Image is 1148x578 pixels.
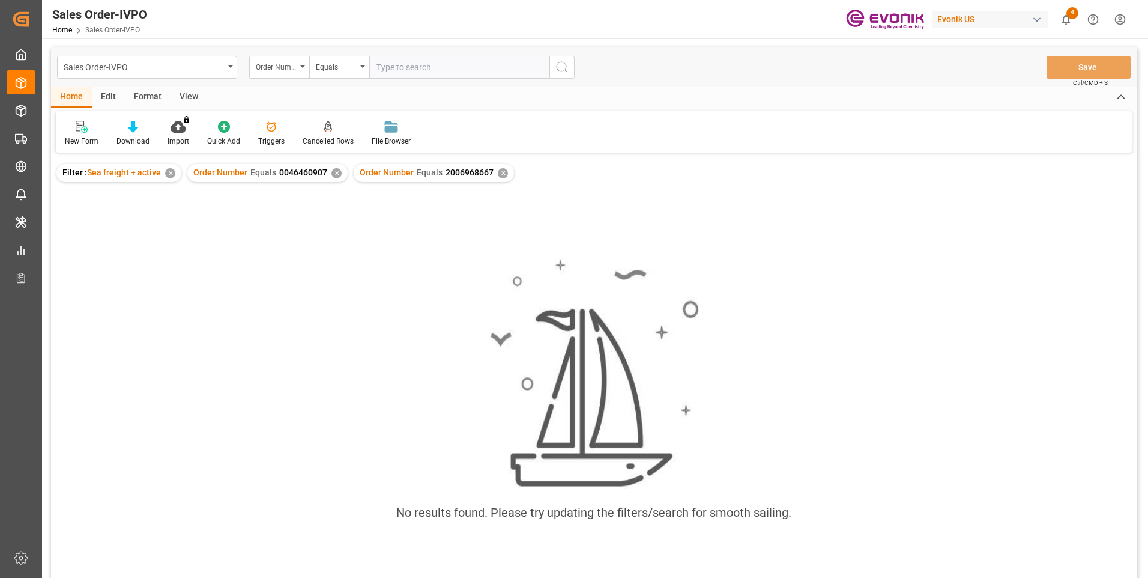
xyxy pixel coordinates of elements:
[360,168,414,177] span: Order Number
[256,59,297,73] div: Order Number
[171,87,207,108] div: View
[309,56,369,79] button: open menu
[279,168,327,177] span: 0046460907
[932,11,1048,28] div: Evonik US
[125,87,171,108] div: Format
[396,503,791,522] div: No results found. Please try updating the filters/search for smooth sailing.
[57,56,237,79] button: open menu
[62,168,87,177] span: Filter :
[372,136,411,147] div: File Browser
[116,136,150,147] div: Download
[1080,6,1107,33] button: Help Center
[846,9,924,30] img: Evonik-brand-mark-Deep-Purple-RGB.jpeg_1700498283.jpeg
[52,5,147,23] div: Sales Order-IVPO
[92,87,125,108] div: Edit
[65,136,98,147] div: New Form
[417,168,443,177] span: Equals
[87,168,161,177] span: Sea freight + active
[250,168,276,177] span: Equals
[52,26,72,34] a: Home
[165,168,175,178] div: ✕
[498,168,508,178] div: ✕
[1073,78,1108,87] span: Ctrl/CMD + S
[489,258,699,489] img: smooth_sailing.jpeg
[64,59,224,74] div: Sales Order-IVPO
[1053,6,1080,33] button: show 4 new notifications
[193,168,247,177] span: Order Number
[331,168,342,178] div: ✕
[932,8,1053,31] button: Evonik US
[316,59,357,73] div: Equals
[207,136,240,147] div: Quick Add
[1066,7,1078,19] span: 4
[249,56,309,79] button: open menu
[303,136,354,147] div: Cancelled Rows
[369,56,549,79] input: Type to search
[446,168,494,177] span: 2006968667
[549,56,575,79] button: search button
[1047,56,1131,79] button: Save
[51,87,92,108] div: Home
[258,136,285,147] div: Triggers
